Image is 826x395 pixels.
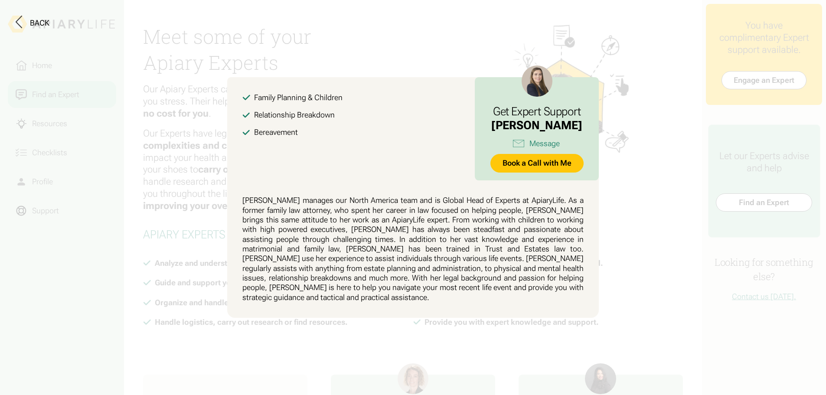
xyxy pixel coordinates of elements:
div: Family Planning & Children [254,93,343,102]
div: Back [30,18,49,28]
div: Relationship Breakdown [254,110,335,120]
div: Bereavement [254,127,298,137]
div: [PERSON_NAME] [491,118,582,133]
button: Back [16,16,49,30]
h3: Get Expert Support [491,104,582,118]
a: Book a Call with Me [490,154,584,172]
div: Message [529,139,560,148]
a: Message [490,137,584,150]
